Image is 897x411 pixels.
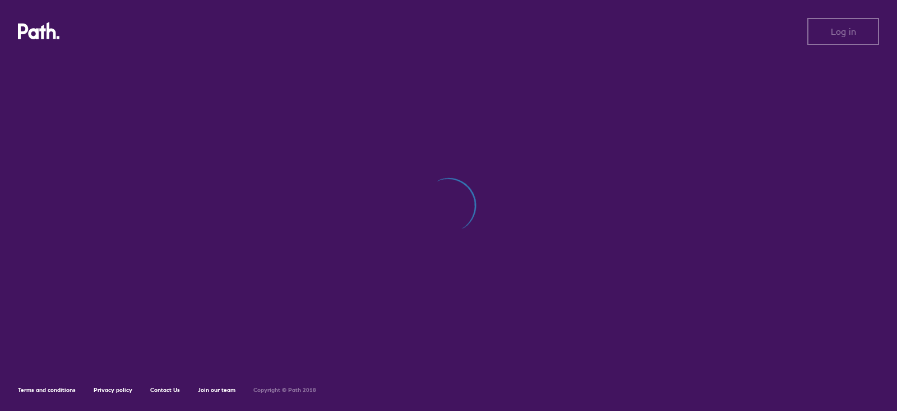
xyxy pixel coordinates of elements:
a: Contact Us [150,386,180,394]
a: Join our team [198,386,235,394]
span: Log in [831,26,856,36]
button: Log in [807,18,879,45]
h6: Copyright © Path 2018 [253,387,316,394]
a: Privacy policy [94,386,132,394]
a: Terms and conditions [18,386,76,394]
